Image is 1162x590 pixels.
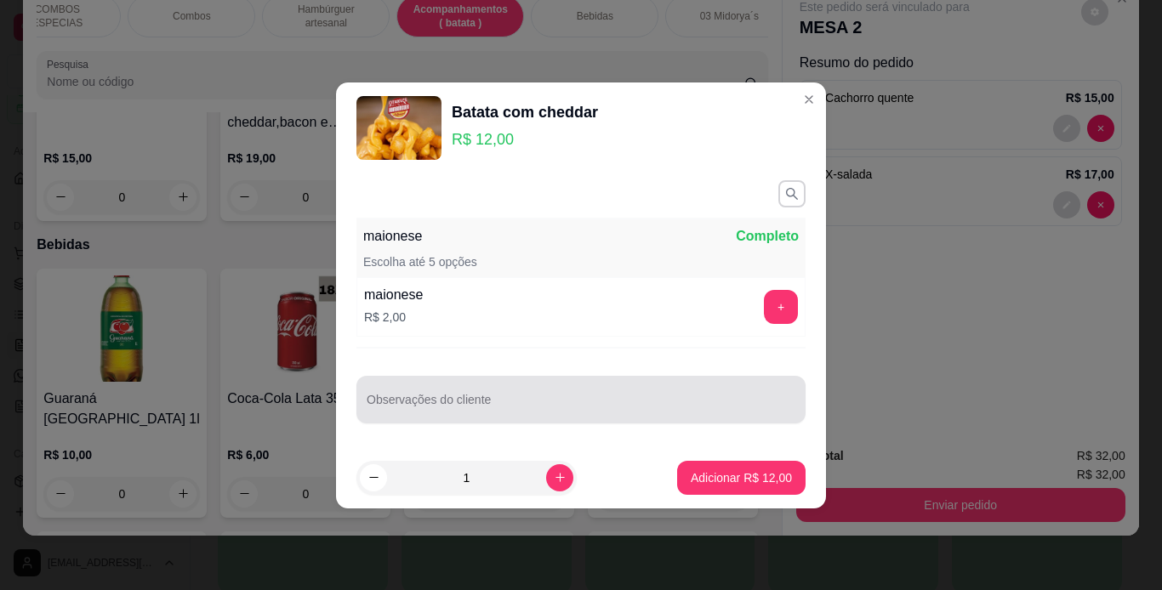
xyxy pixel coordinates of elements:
[677,461,806,495] button: Adicionar R$ 12,00
[364,309,423,326] p: R$ 2,00
[364,285,423,305] div: maionese
[363,226,422,247] p: maionese
[546,464,573,491] button: increase-product-quantity
[367,398,795,415] input: Observações do cliente
[363,253,477,270] p: Escolha até 5 opções
[795,86,823,113] button: Close
[356,96,441,160] img: product-image
[452,128,598,151] p: R$ 12,00
[360,464,387,491] button: decrease-product-quantity
[452,100,598,124] div: Batata com cheddar
[764,290,798,324] button: add
[736,226,799,247] p: Completo
[691,469,792,486] p: Adicionar R$ 12,00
